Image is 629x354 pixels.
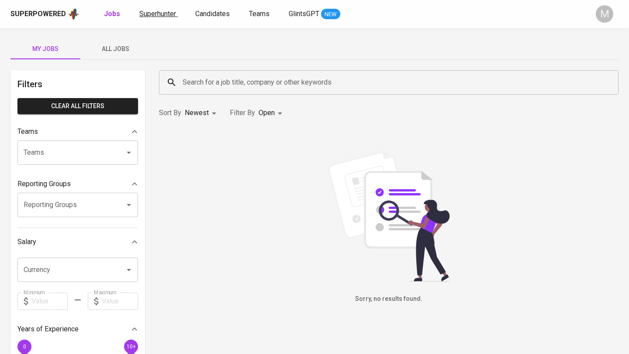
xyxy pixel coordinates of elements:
input: Value [102,293,138,310]
a: Candidates [195,9,232,20]
span: NEW [321,10,340,19]
a: Teams [249,9,271,20]
div: Years of Experience [17,320,138,338]
button: Open [123,264,135,276]
button: Open [123,146,135,159]
a: Superhunter [139,9,178,20]
h6: Filters [17,77,138,91]
img: file_searching.svg [323,151,454,282]
button: Clear All filters [17,98,138,114]
a: Jobs [104,9,122,20]
span: All Jobs [86,44,145,54]
p: Years of Experience [17,324,79,334]
span: Open [259,109,275,117]
span: Clear All filters [24,101,131,112]
span: GlintsGPT [289,10,319,18]
div: Open [259,105,285,121]
b: Jobs [104,10,120,18]
div: Salary [17,233,138,251]
span: Candidates [195,10,230,18]
span: Superhunter [139,10,176,18]
span: 10+ [126,343,135,349]
h6: Sorry, no results found. [159,294,619,304]
div: Newest [185,105,219,121]
div: Teams [17,123,138,140]
p: Sort By [159,108,181,118]
p: Newest [185,108,209,118]
span: 0 [23,343,26,349]
img: app logo [68,7,79,20]
div: M [596,5,613,23]
input: Value [31,293,68,310]
a: GlintsGPT NEW [289,9,340,20]
span: My Jobs [16,44,75,54]
div: Superpowered [10,9,66,19]
p: Filter By [230,108,255,118]
span: Teams [249,10,270,18]
p: Teams [17,126,38,137]
button: Open [123,199,135,211]
div: Reporting Groups [17,175,138,193]
p: Reporting Groups [17,179,71,189]
p: Salary [17,237,36,247]
a: Superpoweredapp logo [10,7,79,20]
